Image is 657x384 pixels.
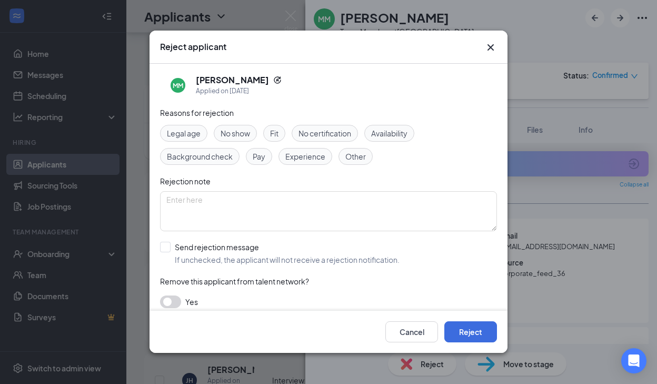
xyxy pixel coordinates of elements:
[173,81,183,90] div: MM
[484,41,497,54] svg: Cross
[273,76,282,84] svg: Reapply
[298,127,351,139] span: No certification
[196,74,269,86] h5: [PERSON_NAME]
[221,127,250,139] span: No show
[160,176,211,186] span: Rejection note
[270,127,278,139] span: Fit
[371,127,407,139] span: Availability
[285,151,325,162] span: Experience
[167,151,233,162] span: Background check
[167,127,201,139] span: Legal age
[196,86,282,96] div: Applied on [DATE]
[160,108,234,117] span: Reasons for rejection
[160,41,226,53] h3: Reject applicant
[385,322,438,343] button: Cancel
[253,151,265,162] span: Pay
[444,322,497,343] button: Reject
[185,296,198,308] span: Yes
[345,151,366,162] span: Other
[484,41,497,54] button: Close
[621,348,646,373] div: Open Intercom Messenger
[160,277,309,286] span: Remove this applicant from talent network?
